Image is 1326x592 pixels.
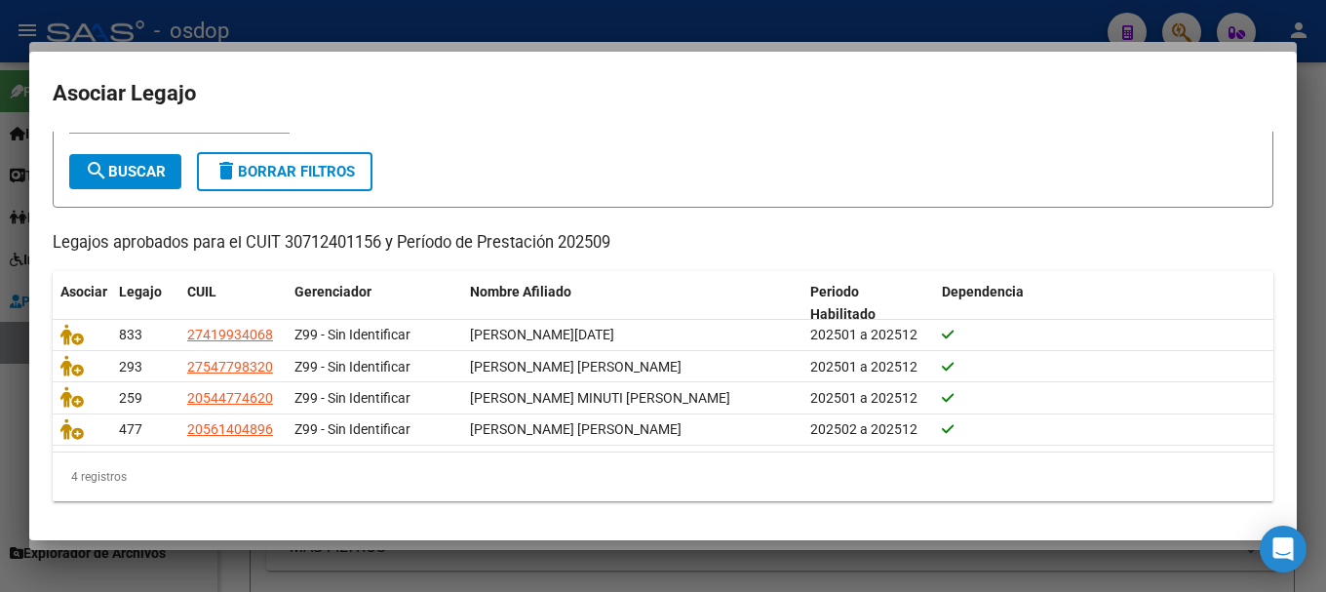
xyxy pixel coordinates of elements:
[470,359,682,375] span: OVIEDO ALVAREZ SOLANGE JAZMIN CATALINA
[187,421,273,437] span: 20561404896
[119,327,142,342] span: 833
[85,163,166,180] span: Buscar
[197,152,372,191] button: Borrar Filtros
[119,390,142,406] span: 259
[470,421,682,437] span: CORIMAYO GIL LAUTARO IMANOL
[294,327,410,342] span: Z99 - Sin Identificar
[470,390,730,406] span: FERNANDEZ MINUTI NICOLAS
[187,327,273,342] span: 27419934068
[69,154,181,189] button: Buscar
[111,271,179,335] datatable-header-cell: Legajo
[294,284,371,299] span: Gerenciador
[810,324,926,346] div: 202501 a 202512
[294,390,410,406] span: Z99 - Sin Identificar
[119,359,142,375] span: 293
[934,271,1274,335] datatable-header-cell: Dependencia
[1260,526,1306,572] div: Open Intercom Messenger
[214,159,238,182] mat-icon: delete
[470,284,571,299] span: Nombre Afiliado
[53,231,1273,256] p: Legajos aprobados para el CUIT 30712401156 y Período de Prestación 202509
[294,421,410,437] span: Z99 - Sin Identificar
[179,271,287,335] datatable-header-cell: CUIL
[119,284,162,299] span: Legajo
[942,284,1024,299] span: Dependencia
[294,359,410,375] span: Z99 - Sin Identificar
[802,271,934,335] datatable-header-cell: Periodo Habilitado
[187,359,273,375] span: 27547798320
[53,453,1273,501] div: 4 registros
[214,163,355,180] span: Borrar Filtros
[53,271,111,335] datatable-header-cell: Asociar
[462,271,802,335] datatable-header-cell: Nombre Afiliado
[810,387,926,410] div: 202501 a 202512
[85,159,108,182] mat-icon: search
[810,284,876,322] span: Periodo Habilitado
[60,284,107,299] span: Asociar
[53,75,1273,112] h2: Asociar Legajo
[187,284,216,299] span: CUIL
[119,421,142,437] span: 477
[470,327,614,342] span: SORIANO ROSALIA LUCIA
[187,390,273,406] span: 20544774620
[287,271,462,335] datatable-header-cell: Gerenciador
[810,356,926,378] div: 202501 a 202512
[810,418,926,441] div: 202502 a 202512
